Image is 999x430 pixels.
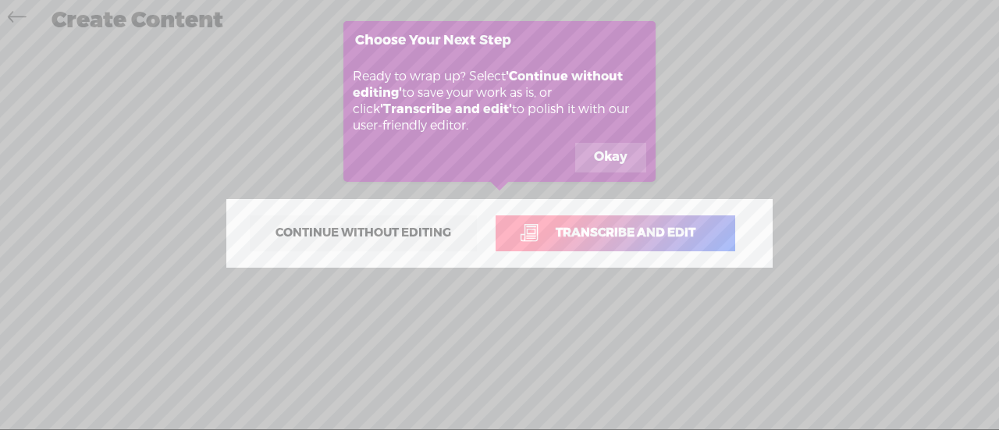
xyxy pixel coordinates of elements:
[380,101,512,117] b: 'Transcribe and edit'
[343,59,656,143] div: Ready to wrap up? Select to save your work as is, or click to polish it with our user-friendly ed...
[353,68,623,101] b: 'Continue without editing'
[539,224,712,242] span: Transcribe and edit
[355,33,644,48] h3: Choose Your Next Step
[575,143,646,172] button: Okay
[259,222,468,244] span: Continue without editing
